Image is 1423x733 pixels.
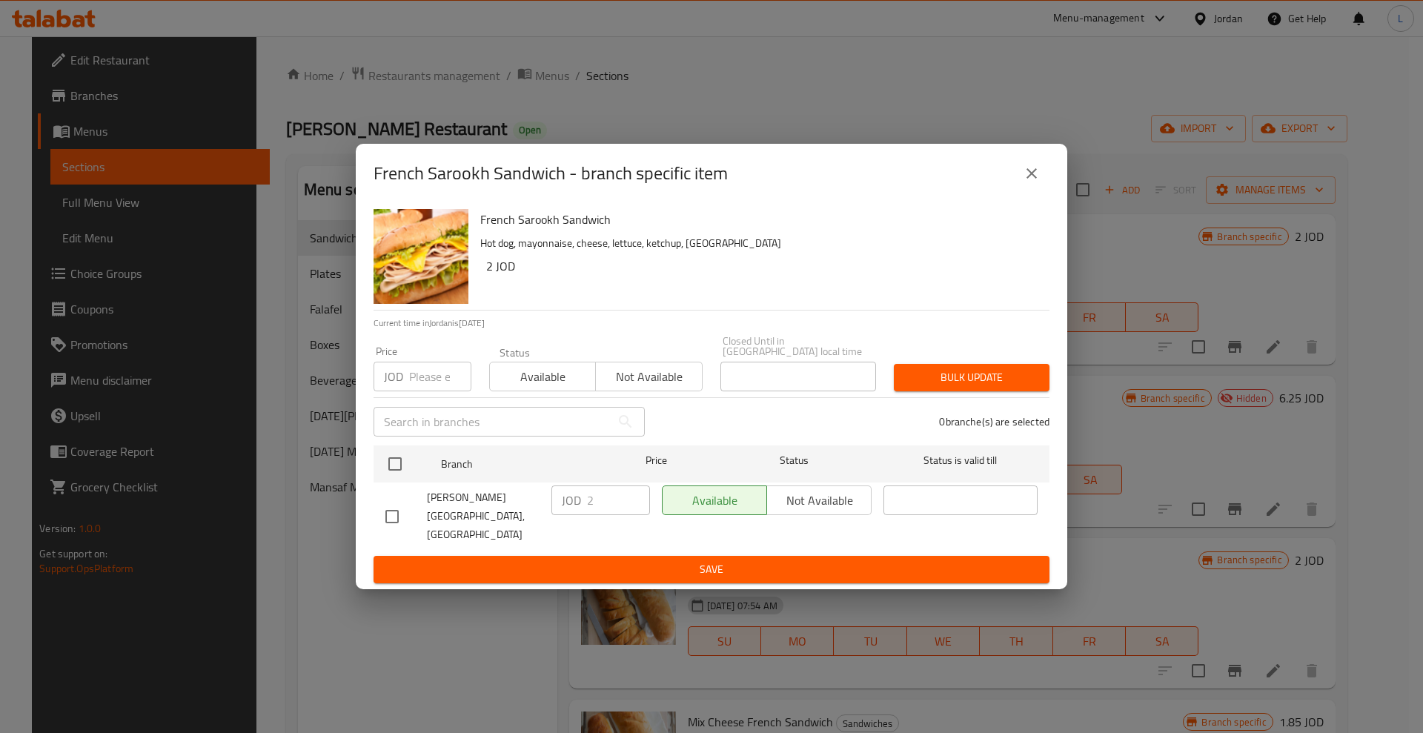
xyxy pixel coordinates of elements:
[374,209,468,304] img: French Sarookh Sandwich
[939,414,1049,429] p: 0 branche(s) are selected
[385,560,1038,579] span: Save
[480,209,1038,230] h6: French Sarookh Sandwich
[894,364,1049,391] button: Bulk update
[374,162,728,185] h2: French Sarookh Sandwich - branch specific item
[883,451,1038,470] span: Status is valid till
[409,362,471,391] input: Please enter price
[480,234,1038,253] p: Hot dog, mayonnaise, cheese, lettuce, ketchup, [GEOGRAPHIC_DATA]
[374,316,1049,330] p: Current time in Jordan is [DATE]
[562,491,581,509] p: JOD
[595,362,702,391] button: Not available
[496,366,590,388] span: Available
[441,455,595,474] span: Branch
[489,362,596,391] button: Available
[607,451,706,470] span: Price
[384,368,403,385] p: JOD
[587,485,650,515] input: Please enter price
[374,407,611,437] input: Search in branches
[717,451,872,470] span: Status
[374,556,1049,583] button: Save
[427,488,540,544] span: [PERSON_NAME][GEOGRAPHIC_DATA], [GEOGRAPHIC_DATA]
[906,368,1038,387] span: Bulk update
[602,366,696,388] span: Not available
[1014,156,1049,191] button: close
[486,256,1038,276] h6: 2 JOD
